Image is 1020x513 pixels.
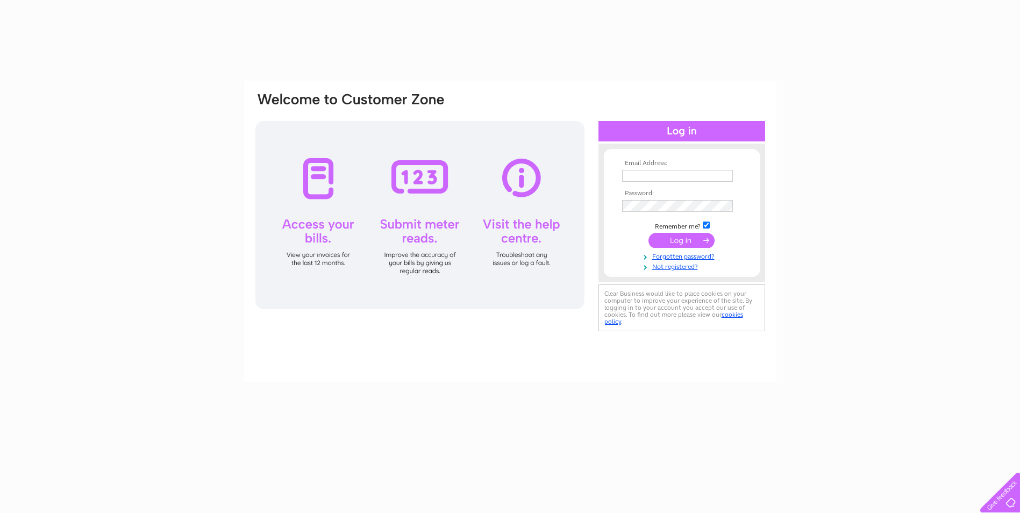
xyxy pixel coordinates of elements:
[648,233,715,248] input: Submit
[619,190,744,197] th: Password:
[604,311,743,325] a: cookies policy
[622,251,744,261] a: Forgotten password?
[619,220,744,231] td: Remember me?
[622,261,744,271] a: Not registered?
[598,284,765,331] div: Clear Business would like to place cookies on your computer to improve your experience of the sit...
[619,160,744,167] th: Email Address:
